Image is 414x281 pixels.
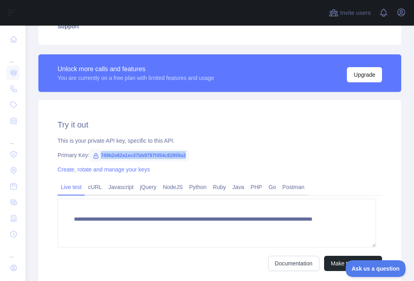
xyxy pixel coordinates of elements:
div: Unlock more calls and features [58,64,214,74]
a: Create, rotate and manage your keys [58,166,150,173]
div: This is your private API key, specific to this API. [58,137,382,145]
a: Python [186,181,210,193]
a: jQuery [137,181,159,193]
button: Invite users [327,6,372,19]
div: Primary Key: [58,151,382,159]
a: PHP [247,181,265,193]
div: ... [6,243,19,259]
a: Ruby [210,181,229,193]
span: 749b2e82a1ec47bb9797f454c82959a3 [90,149,189,161]
a: Go [265,181,279,193]
a: Javascript [105,181,137,193]
button: Make test request [324,256,382,271]
div: You are currently on a free plan with limited features and usage [58,74,214,82]
button: Upgrade [347,67,382,82]
a: NodeJS [159,181,186,193]
a: Documentation [268,256,319,271]
div: ... [6,130,19,145]
span: Invite users [340,8,371,18]
a: cURL [85,181,105,193]
iframe: Toggle Customer Support [346,260,406,277]
div: ... [6,48,19,64]
a: Live test [58,181,85,193]
a: Java [229,181,248,193]
a: Postman [279,181,308,193]
a: Support [48,18,392,35]
h2: Try it out [58,119,382,130]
